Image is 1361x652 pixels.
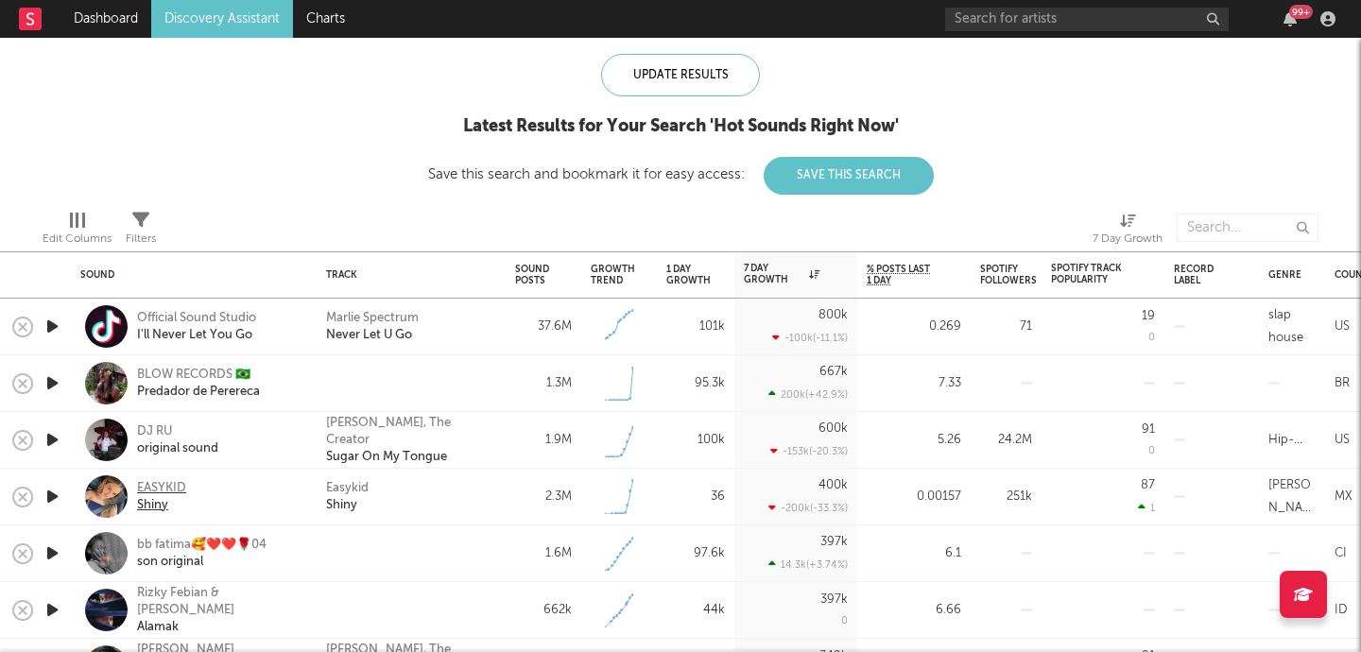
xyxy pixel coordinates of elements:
[980,264,1037,286] div: Spotify Followers
[764,157,934,195] button: Save This Search
[1335,599,1348,622] div: ID
[770,445,848,457] div: -153k ( -20.3 % )
[744,263,819,285] div: 7 Day Growth
[666,429,725,452] div: 100k
[43,228,112,250] div: Edit Columns
[515,542,572,565] div: 1.6M
[1283,11,1297,26] button: 99+
[137,585,302,619] div: Rizky Febian & [PERSON_NAME]
[819,366,848,378] div: 667k
[666,542,725,565] div: 97.6k
[1289,5,1313,19] div: 99 +
[980,316,1032,338] div: 71
[1138,502,1155,514] div: 1
[515,486,572,508] div: 2.3M
[137,440,218,457] div: original sound
[1148,446,1155,456] div: 0
[515,599,572,622] div: 662k
[867,429,961,452] div: 5.26
[1142,423,1155,436] div: 91
[818,309,848,321] div: 800k
[1335,316,1350,338] div: US
[326,415,496,449] a: [PERSON_NAME], The Creator
[867,542,961,565] div: 6.1
[326,497,357,514] a: Shiny
[980,429,1032,452] div: 24.2M
[1268,269,1301,281] div: Genre
[1051,263,1127,285] div: Spotify Track Popularity
[841,616,848,626] div: 0
[666,486,725,508] div: 36
[768,502,848,514] div: -200k ( -33.3 % )
[515,264,549,286] div: Sound Posts
[515,429,572,452] div: 1.9M
[1335,542,1347,565] div: CI
[1093,204,1163,259] div: 7 Day Growth
[591,264,638,286] div: Growth Trend
[137,310,256,327] div: Official Sound Studio
[1335,486,1352,508] div: MX
[515,372,572,395] div: 1.3M
[820,593,848,606] div: 397k
[137,554,267,571] div: son original
[1174,264,1221,286] div: Record Label
[980,486,1032,508] div: 251k
[326,449,447,466] a: Sugar On My Tongue
[428,115,934,138] div: Latest Results for Your Search ' Hot Sounds Right Now '
[137,384,260,401] div: Predador de Perereca
[818,479,848,491] div: 400k
[137,480,186,497] div: EASYKID
[126,204,156,259] div: Filters
[666,264,711,286] div: 1 Day Growth
[867,264,933,286] span: % Posts Last 1 Day
[1141,479,1155,491] div: 87
[772,332,848,344] div: -100k ( -11.1 % )
[137,310,256,344] a: Official Sound StudioI'll Never Let You Go
[867,599,961,622] div: 6.66
[137,619,302,636] div: Alamak
[601,54,760,96] div: Update Results
[867,486,961,508] div: 0.00157
[867,316,961,338] div: 0.269
[768,388,848,401] div: 200k ( +42.9 % )
[820,536,848,548] div: 397k
[137,585,302,636] a: Rizky Febian & [PERSON_NAME]Alamak
[1142,310,1155,322] div: 19
[126,228,156,250] div: Filters
[137,327,256,344] div: I'll Never Let You Go
[1335,372,1350,395] div: BR
[137,367,260,384] div: BLOW RECORDS 🇧🇷
[137,423,218,457] a: DJ RUoriginal sound
[867,372,961,395] div: 7.33
[1268,304,1316,350] div: slap house
[945,8,1229,31] input: Search for artists
[137,423,218,440] div: DJ RU
[326,269,487,281] div: Track
[666,599,725,622] div: 44k
[137,537,267,571] a: bb fatima🥰❤️❤️🌹04son original
[326,310,419,327] a: Marlie Spectrum
[1093,228,1163,250] div: 7 Day Growth
[137,497,186,514] div: Shiny
[515,316,572,338] div: 37.6M
[666,316,725,338] div: 101k
[326,480,369,497] a: Easykid
[768,558,848,571] div: 14.3k ( +3.74 % )
[428,167,934,181] div: Save this search and bookmark it for easy access:
[1148,333,1155,343] div: 0
[818,422,848,435] div: 600k
[43,204,112,259] div: Edit Columns
[137,480,186,514] a: EASYKIDShiny
[137,367,260,401] a: BLOW RECORDS 🇧🇷Predador de Perereca
[326,327,412,344] a: Never Let U Go
[1335,429,1350,452] div: US
[666,372,725,395] div: 95.3k
[1177,214,1318,242] input: Search...
[80,269,298,281] div: Sound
